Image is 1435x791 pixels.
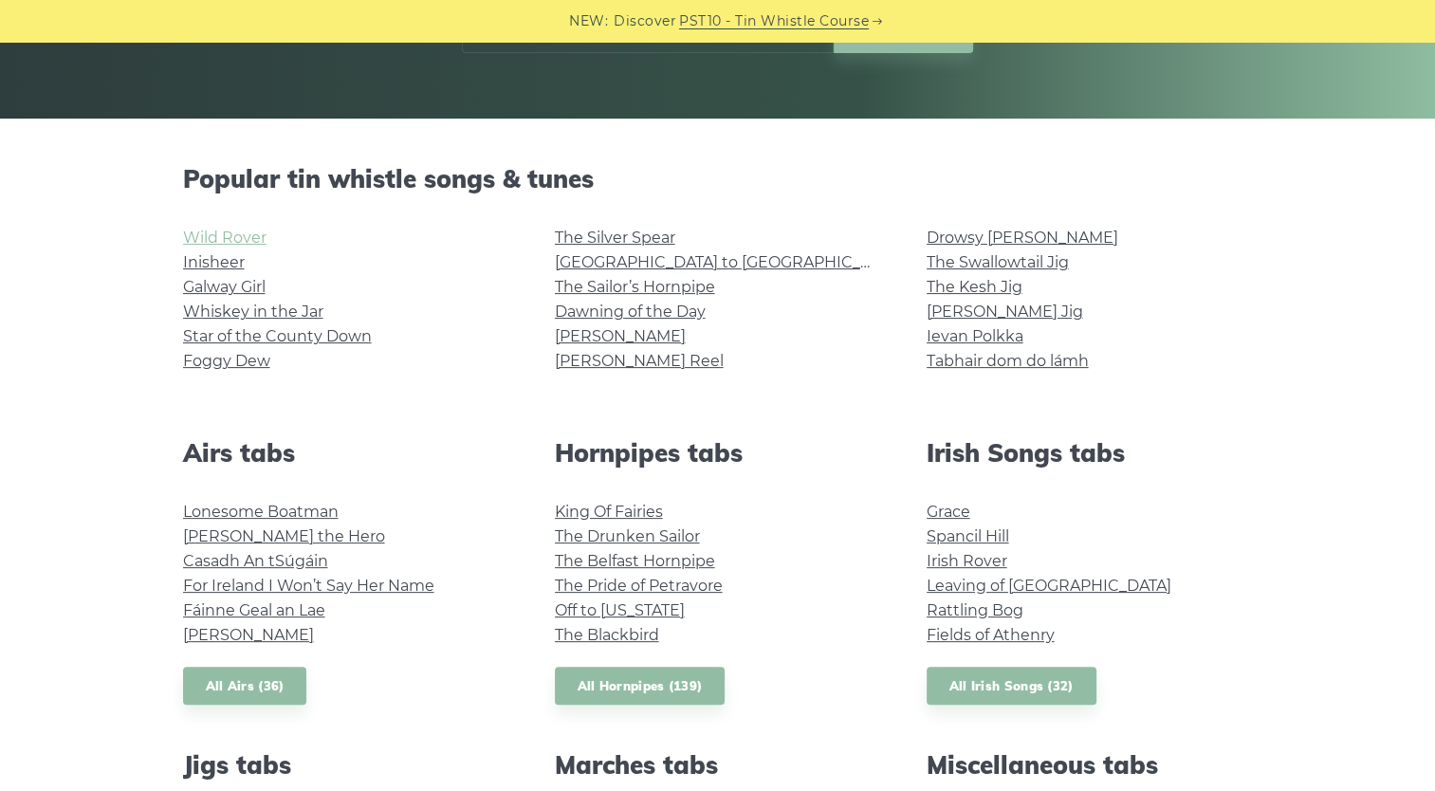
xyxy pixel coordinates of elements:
[183,164,1253,193] h2: Popular tin whistle songs & tunes
[927,601,1023,619] a: Rattling Bog
[183,601,325,619] a: Fáinne Geal an Lae
[569,10,608,32] span: NEW:
[555,527,700,545] a: The Drunken Sailor
[555,352,724,370] a: [PERSON_NAME] Reel
[183,503,339,521] a: Lonesome Boatman
[183,527,385,545] a: [PERSON_NAME] the Hero
[927,552,1007,570] a: Irish Rover
[555,303,706,321] a: Dawning of the Day
[183,552,328,570] a: Casadh An tSúgáin
[183,750,509,780] h2: Jigs tabs
[555,750,881,780] h2: Marches tabs
[555,253,905,271] a: [GEOGRAPHIC_DATA] to [GEOGRAPHIC_DATA]
[555,229,675,247] a: The Silver Spear
[927,503,970,521] a: Grace
[555,552,715,570] a: The Belfast Hornpipe
[183,577,434,595] a: For Ireland I Won’t Say Her Name
[183,438,509,468] h2: Airs tabs
[555,667,726,706] a: All Hornpipes (139)
[927,229,1118,247] a: Drowsy [PERSON_NAME]
[679,10,869,32] a: PST10 - Tin Whistle Course
[614,10,676,32] span: Discover
[927,303,1083,321] a: [PERSON_NAME] Jig
[555,503,663,521] a: King Of Fairies
[183,327,372,345] a: Star of the County Down
[927,527,1009,545] a: Spancil Hill
[927,253,1069,271] a: The Swallowtail Jig
[927,577,1171,595] a: Leaving of [GEOGRAPHIC_DATA]
[927,667,1096,706] a: All Irish Songs (32)
[183,253,245,271] a: Inisheer
[183,303,323,321] a: Whiskey in the Jar
[555,577,723,595] a: The Pride of Petravore
[555,278,715,296] a: The Sailor’s Hornpipe
[555,327,686,345] a: [PERSON_NAME]
[183,667,307,706] a: All Airs (36)
[555,626,659,644] a: The Blackbird
[927,626,1055,644] a: Fields of Athenry
[927,327,1023,345] a: Ievan Polkka
[183,352,270,370] a: Foggy Dew
[183,229,267,247] a: Wild Rover
[927,438,1253,468] h2: Irish Songs tabs
[555,438,881,468] h2: Hornpipes tabs
[183,278,266,296] a: Galway Girl
[927,278,1022,296] a: The Kesh Jig
[927,750,1253,780] h2: Miscellaneous tabs
[927,352,1089,370] a: Tabhair dom do lámh
[183,626,314,644] a: [PERSON_NAME]
[555,601,685,619] a: Off to [US_STATE]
